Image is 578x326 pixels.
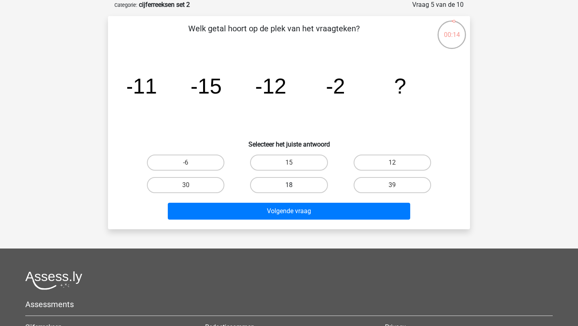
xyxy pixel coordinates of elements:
strong: cijferreeksen set 2 [139,1,190,8]
label: 15 [250,155,328,171]
label: -6 [147,155,224,171]
h6: Selecteer het juiste antwoord [121,134,457,148]
tspan: ? [394,74,406,98]
small: Categorie: [114,2,137,8]
label: 12 [354,155,431,171]
tspan: -12 [255,74,287,98]
img: Assessly logo [25,271,82,290]
tspan: -11 [126,74,157,98]
p: Welk getal hoort op de plek van het vraagteken? [121,22,427,47]
tspan: -2 [326,74,345,98]
label: 30 [147,177,224,193]
tspan: -15 [191,74,222,98]
h5: Assessments [25,300,553,309]
div: 00:14 [437,20,467,40]
label: 39 [354,177,431,193]
button: Volgende vraag [168,203,411,220]
label: 18 [250,177,328,193]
